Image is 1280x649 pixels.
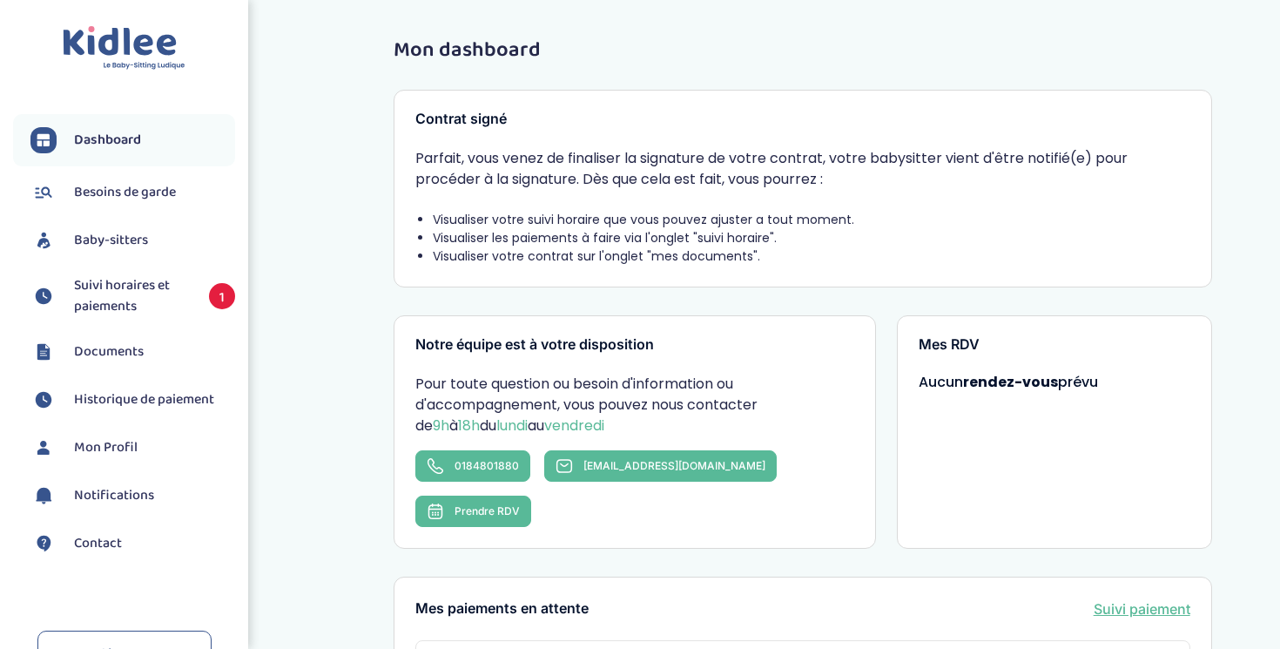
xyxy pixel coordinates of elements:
[30,435,57,461] img: profil.svg
[415,148,1190,190] p: Parfait, vous venez de finaliser la signature de votre contrat, votre babysitter vient d'être not...
[433,211,1190,229] li: Visualiser votre suivi horaire que vous pouvez ajuster a tout moment.
[30,227,57,254] img: babysitters.svg
[544,416,604,436] span: vendredi
[74,341,144,362] span: Documents
[74,230,148,251] span: Baby-sitters
[415,337,854,353] h3: Notre équipe est à votre disposition
[455,504,520,517] span: Prendre RDV
[30,387,57,413] img: suivihoraire.svg
[30,531,235,557] a: Contact
[433,247,1190,266] li: Visualiser votre contrat sur l'onglet "mes documents".
[415,601,589,617] h3: Mes paiements en attente
[30,283,57,309] img: suivihoraire.svg
[30,179,235,206] a: Besoins de garde
[30,483,57,509] img: notification.svg
[30,531,57,557] img: contact.svg
[209,283,235,309] span: 1
[30,339,57,365] img: documents.svg
[74,485,154,506] span: Notifications
[963,372,1058,392] strong: rendez-vous
[583,459,765,472] span: [EMAIL_ADDRESS][DOMAIN_NAME]
[544,450,777,482] a: [EMAIL_ADDRESS][DOMAIN_NAME]
[455,459,519,472] span: 0184801880
[458,416,480,436] span: 18h
[1094,598,1190,619] a: Suivi paiement
[74,389,214,410] span: Historique de paiement
[433,416,449,436] span: 9h
[74,437,138,458] span: Mon Profil
[30,275,235,317] a: Suivi horaires et paiements 1
[415,450,530,482] a: 0184801880
[30,339,235,365] a: Documents
[919,337,1190,353] h3: Mes RDV
[74,275,192,317] span: Suivi horaires et paiements
[63,26,185,71] img: logo.svg
[433,229,1190,247] li: Visualiser les paiements à faire via l'onglet "suivi horaire".
[74,533,122,554] span: Contact
[74,130,141,151] span: Dashboard
[919,372,1098,392] span: Aucun prévu
[394,39,1212,62] h1: Mon dashboard
[30,435,235,461] a: Mon Profil
[74,182,176,203] span: Besoins de garde
[415,496,531,527] button: Prendre RDV
[30,483,235,509] a: Notifications
[30,227,235,254] a: Baby-sitters
[30,127,57,153] img: dashboard.svg
[30,387,235,413] a: Historique de paiement
[30,127,235,153] a: Dashboard
[415,374,854,436] p: Pour toute question ou besoin d'information ou d'accompagnement, vous pouvez nous contacter de à ...
[496,416,528,436] span: lundi
[415,112,1190,127] h3: Contrat signé
[30,179,57,206] img: besoin.svg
